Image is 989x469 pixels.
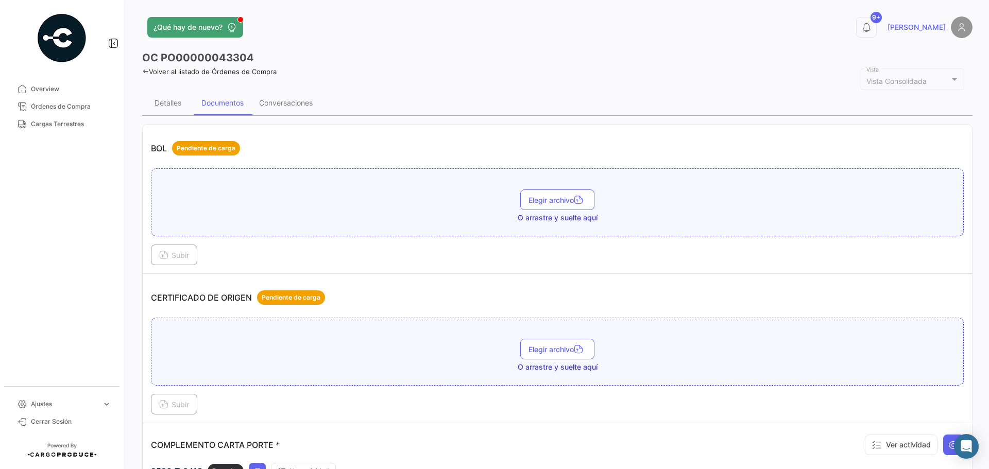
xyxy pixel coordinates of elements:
span: Cerrar Sesión [31,417,111,426]
span: ¿Qué hay de nuevo? [154,22,223,32]
span: expand_more [102,399,111,409]
span: Subir [159,251,189,259]
a: Cargas Terrestres [8,115,115,133]
img: placeholder-user.png [951,16,973,38]
img: powered-by.png [36,12,88,64]
div: Conversaciones [259,98,313,107]
button: Elegir archivo [520,339,594,359]
button: Ver actividad [865,435,937,455]
span: Órdenes de Compra [31,102,111,111]
span: Cargas Terrestres [31,119,111,129]
span: Pendiente de carga [262,293,320,302]
div: Detalles [155,98,181,107]
p: BOL [151,141,240,155]
a: Overview [8,80,115,98]
span: O arrastre y suelte aquí [518,213,598,223]
span: Pendiente de carga [177,144,235,153]
div: Abrir Intercom Messenger [954,434,979,459]
p: COMPLEMENTO CARTA PORTE * [151,440,280,450]
div: Documentos [201,98,244,107]
span: Elegir archivo [528,196,586,204]
span: [PERSON_NAME] [888,22,946,32]
a: Órdenes de Compra [8,98,115,115]
a: Volver al listado de Órdenes de Compra [142,67,277,76]
mat-select-trigger: Vista Consolidada [866,77,927,85]
button: Elegir archivo [520,189,594,210]
span: Elegir archivo [528,345,586,354]
p: CERTIFICADO DE ORIGEN [151,290,325,305]
button: ¿Qué hay de nuevo? [147,17,243,38]
h3: OC PO00000043304 [142,50,254,65]
span: Ajustes [31,399,98,409]
button: Subir [151,245,197,265]
span: Overview [31,84,111,94]
span: Subir [159,400,189,409]
button: Subir [151,394,197,414]
span: O arrastre y suelte aquí [518,362,598,372]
